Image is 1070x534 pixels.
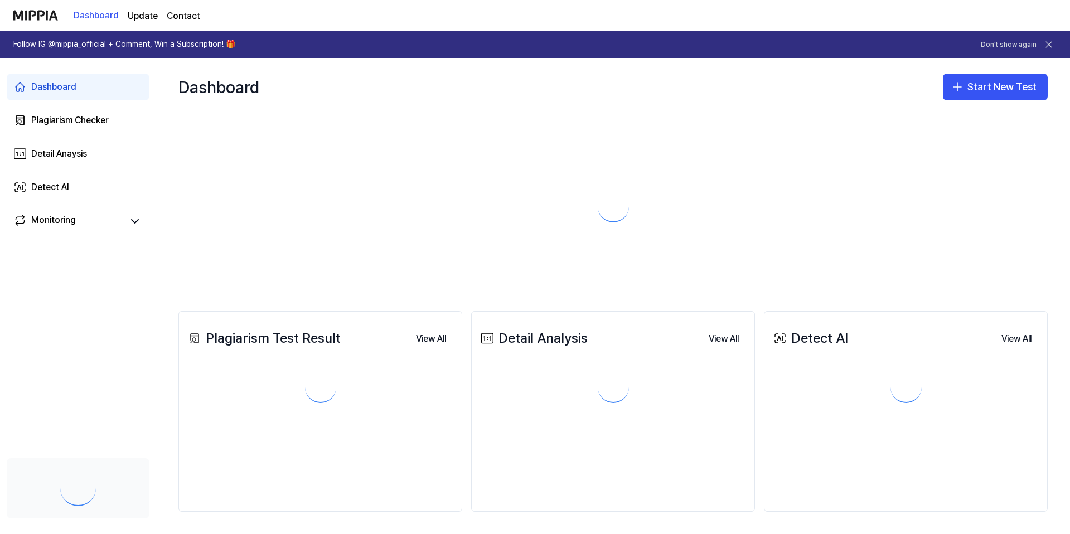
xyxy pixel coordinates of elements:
[981,40,1037,50] button: Don't show again
[700,327,748,350] a: View All
[178,69,259,105] div: Dashboard
[992,327,1040,350] a: View All
[13,213,123,229] a: Monitoring
[407,328,455,350] button: View All
[7,140,149,167] a: Detail Anaysis
[7,174,149,201] a: Detect AI
[7,107,149,134] a: Plagiarism Checker
[943,74,1048,100] button: Start New Test
[74,1,119,31] a: Dashboard
[771,328,848,349] div: Detect AI
[700,328,748,350] button: View All
[992,328,1040,350] button: View All
[31,181,69,194] div: Detect AI
[128,9,158,23] a: Update
[31,147,87,161] div: Detail Anaysis
[13,39,235,50] h1: Follow IG @mippia_official + Comment, Win a Subscription! 🎁
[31,213,76,229] div: Monitoring
[478,328,588,349] div: Detail Analysis
[167,9,200,23] a: Contact
[186,328,341,349] div: Plagiarism Test Result
[7,74,149,100] a: Dashboard
[31,114,109,127] div: Plagiarism Checker
[407,327,455,350] a: View All
[31,80,76,94] div: Dashboard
